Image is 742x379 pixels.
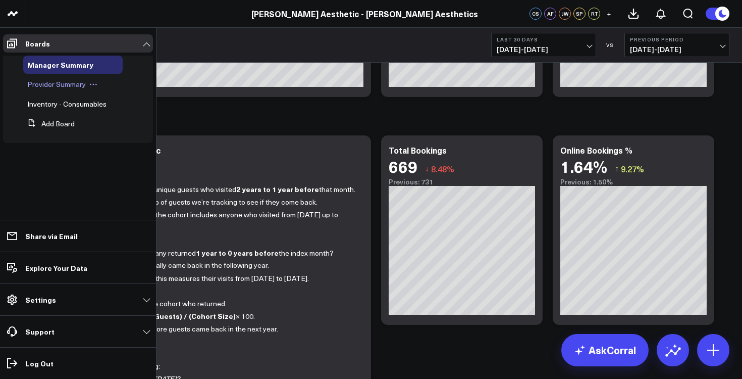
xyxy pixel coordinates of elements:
p: For each : [45,157,356,170]
strong: 2 years to 1 year before [236,184,319,194]
div: VS [601,42,619,48]
b: Last 30 Days [497,36,591,42]
p: This checks who actually came back in the following year. [86,259,356,272]
button: Add Board [23,115,75,133]
span: ↓ [425,162,429,175]
div: RT [588,8,600,20]
a: Log Out [3,354,153,372]
span: Manager Summary [27,60,93,70]
span: 9.27% [621,163,644,174]
b: Previous Period [630,36,724,42]
span: [DATE] - [DATE] [630,45,724,54]
span: + [607,10,611,17]
p: : [66,233,356,247]
div: Total Bookings [389,145,447,156]
div: SP [573,8,586,20]
p: : [66,170,356,183]
button: + [603,8,615,20]
p: A higher rate means more guests came back in the next year. [86,323,356,336]
p: Formula:: × 100. [86,310,356,323]
p: Support [25,327,55,336]
button: Previous Period[DATE]-[DATE] [624,33,729,57]
span: ↑ [615,162,619,175]
a: Manager Summary [27,61,93,69]
div: Online Bookings % [560,145,632,156]
li: For each month, we're asking: [66,360,356,373]
span: Provider Summary [27,79,86,89]
strong: (Returning Guests) / (Cohort Size) [115,311,236,321]
p: For [DATE], the cohort includes anyone who visited from [DATE] up to [DATE]. [86,208,356,233]
p: For [DATE], this measures their visits from [DATE] to [DATE]. [86,272,356,285]
p: Boards [25,39,50,48]
p: Log Out [25,359,54,367]
span: [DATE] - [DATE] [497,45,591,54]
a: [PERSON_NAME] Aesthetic - [PERSON_NAME] Aesthetics [251,8,478,19]
div: Previous: 731 [389,178,535,186]
p: This is the number of unique guests who visited that month. [86,183,356,196]
span: Inventory - Consumables [27,99,107,109]
p: Settings [25,296,56,304]
div: JW [559,8,571,20]
p: Explore Your Data [25,264,87,272]
div: AF [544,8,556,20]
a: Inventory - Consumables [27,100,107,108]
div: CS [529,8,542,20]
p: The percentage of the cohort who returned. [86,298,356,310]
p: Share via Email [25,232,78,240]
strong: 1 year to 0 years before [196,248,279,258]
div: Previous: 1.50% [560,178,707,186]
div: 669 [389,157,417,175]
button: Last 30 Days[DATE]-[DATE] [491,33,596,57]
p: Think of it as the group of guests we’re tracking to see if they come back. [86,196,356,209]
span: 8.48% [431,163,454,174]
a: AskCorral [561,334,649,366]
div: 1.64% [560,157,607,175]
p: Of that cohort, how many returned the index month? [86,247,356,260]
a: Provider Summary [27,80,86,88]
p: : [66,285,356,298]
